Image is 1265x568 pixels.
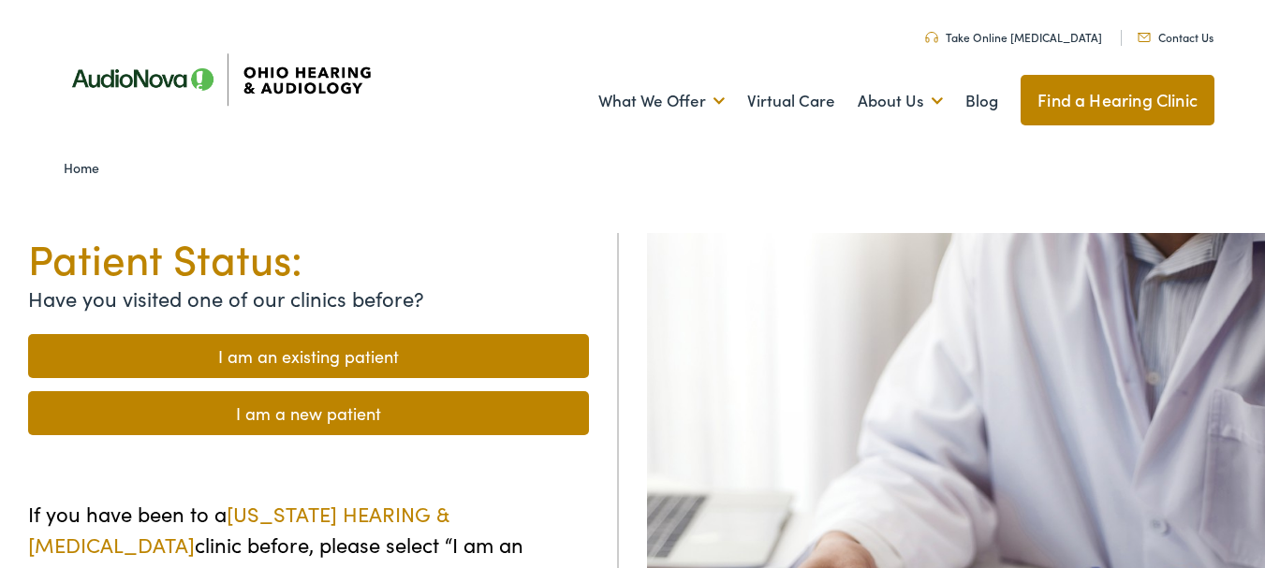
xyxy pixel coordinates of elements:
h1: Patient Status: [28,233,589,283]
span: [US_STATE] HEARING & [MEDICAL_DATA] [28,499,449,559]
a: I am an existing patient [28,334,589,378]
p: Have you visited one of our clinics before? [28,283,589,313]
a: About Us [858,66,943,136]
a: Blog [965,66,998,136]
img: Mail icon representing email contact with Ohio Hearing in Cincinnati, OH [1138,33,1151,42]
a: Home [64,158,108,177]
a: I am a new patient [28,391,589,435]
a: Virtual Care [747,66,835,136]
img: Headphones icone to schedule online hearing test in Cincinnati, OH [925,32,938,43]
a: What We Offer [598,66,725,136]
a: Take Online [MEDICAL_DATA] [925,29,1102,45]
a: Find a Hearing Clinic [1021,75,1214,125]
a: Contact Us [1138,29,1214,45]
